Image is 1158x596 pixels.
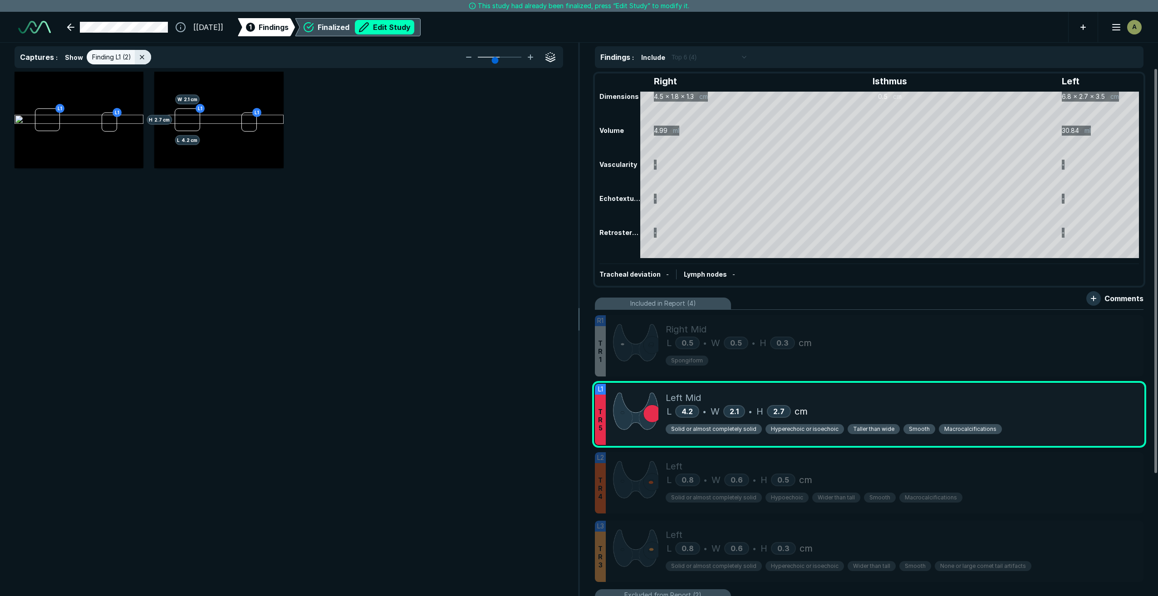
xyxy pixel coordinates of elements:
[671,562,756,570] span: Solid or almost completely solid
[711,336,720,350] span: W
[940,562,1026,570] span: None or large comet tail artifacts
[761,542,767,555] span: H
[1105,18,1143,36] button: avatar-name
[15,115,143,126] img: 8a8dbd1e-d6ff-4ee5-bf7a-c61f813a047d
[869,493,890,502] span: Smooth
[318,20,414,34] div: Finalized
[671,425,756,433] span: Solid or almost completely solid
[598,545,603,569] span: T R 3
[249,22,252,32] span: 1
[595,521,1143,582] div: L3TR3LeftL0.8•W0.6•H0.3cmSolid or almost completely solidHyperechoic or isoechoicWider than tallS...
[595,384,1143,445] div: L1TR5Left MidL4.2•W2.1•H2.7cmSolid or almost completely solidHyperechoic or isoechoicTaller than ...
[731,544,743,553] span: 0.6
[756,405,763,418] span: H
[761,473,767,487] span: H
[703,406,706,417] span: •
[684,270,727,278] span: Lymph nodes
[600,53,630,62] span: Findings
[777,544,790,553] span: 0.3
[771,493,803,502] span: Hypoechoic
[853,425,894,433] span: Taller than wide
[671,357,703,365] span: Spongiform
[613,391,658,431] img: s0uzkAAAABklEQVQDAI8vQfxtIAytAAAAAElFTkSuQmCC
[595,315,1143,376] div: R1TR1Right MidL0.5•W0.5•H0.3cmSpongiform
[753,543,756,554] span: •
[1127,20,1142,34] div: avatar-name
[65,53,83,62] span: Show
[630,298,696,308] span: Included in Report (4)
[909,425,930,433] span: Smooth
[599,270,661,278] span: Tracheal deviation
[641,53,665,62] span: Include
[799,473,812,487] span: cm
[613,322,658,363] img: k0JNTQAAAAZJREFUAwA1jrtHdbX2NwAAAABJRU5ErkJggg==
[355,20,414,34] button: Edit Study
[682,544,694,553] span: 0.8
[238,18,295,36] div: 1Findings
[753,474,756,485] span: •
[56,54,58,61] span: :
[667,405,672,418] span: L
[905,562,926,570] span: Smooth
[666,322,707,336] span: Right Mid
[597,316,604,326] span: R1
[666,270,669,278] span: -
[704,474,707,485] span: •
[760,336,766,350] span: H
[193,22,223,33] span: [[DATE]]
[92,52,131,62] span: Finding L1 (2)
[666,459,682,473] span: Left
[732,270,735,278] span: -
[776,338,789,347] span: 0.3
[853,562,890,570] span: Wider than tall
[944,425,996,433] span: Macrocalcifications
[682,475,694,484] span: 0.8
[777,475,789,484] span: 0.5
[799,336,812,350] span: cm
[704,543,707,554] span: •
[711,542,721,555] span: W
[730,338,742,347] span: 0.5
[682,407,693,416] span: 4.2
[682,338,693,347] span: 0.5
[598,384,603,394] span: L1
[613,528,658,568] img: hx7jlwAAAAZJREFUAwCgK7pHOYNJawAAAABJRU5ErkJggg==
[154,115,283,126] img: 3c92c42a-a6f8-41be-8464-9e5dd22bc000
[632,54,634,61] span: :
[667,542,672,555] span: L
[711,405,720,418] span: W
[598,339,603,364] span: T R 1
[703,337,707,348] span: •
[771,562,839,570] span: Hyperechoic or isoechoic
[598,408,603,432] span: T R 5
[595,452,1143,513] div: L2TR4LeftL0.8•W0.6•H0.5cmSolid or almost completely solidHypoechoicWider than tallSmoothMacrocalc...
[730,407,739,416] span: 2.1
[1104,293,1143,304] span: Comments
[18,21,51,34] img: See-Mode Logo
[771,425,839,433] span: Hyperechoic or isoechoic
[666,528,682,542] span: Left
[905,493,957,502] span: Macrocalcifications
[20,53,54,62] span: Captures
[15,17,54,37] a: See-Mode Logo
[597,521,604,531] span: L3
[667,336,672,350] span: L
[598,476,603,501] span: T R 4
[597,453,604,463] span: L2
[711,473,721,487] span: W
[1132,22,1137,32] span: A
[818,493,855,502] span: Wider than tall
[752,337,755,348] span: •
[773,407,785,416] span: 2.7
[800,542,813,555] span: cm
[749,406,752,417] span: •
[671,493,756,502] span: Solid or almost completely solid
[672,52,697,62] span: Top 6 (4)
[666,391,701,405] span: Left Mid
[478,1,689,11] span: This study had already been finalized, press “Edit Study” to modify it.
[667,473,672,487] span: L
[613,459,658,500] img: 9RsVo4AAAABklEQVQDAOECp0fS22dAAAAAAElFTkSuQmCC
[259,22,289,33] span: Findings
[295,18,421,36] div: FinalizedEdit Study
[795,405,808,418] span: cm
